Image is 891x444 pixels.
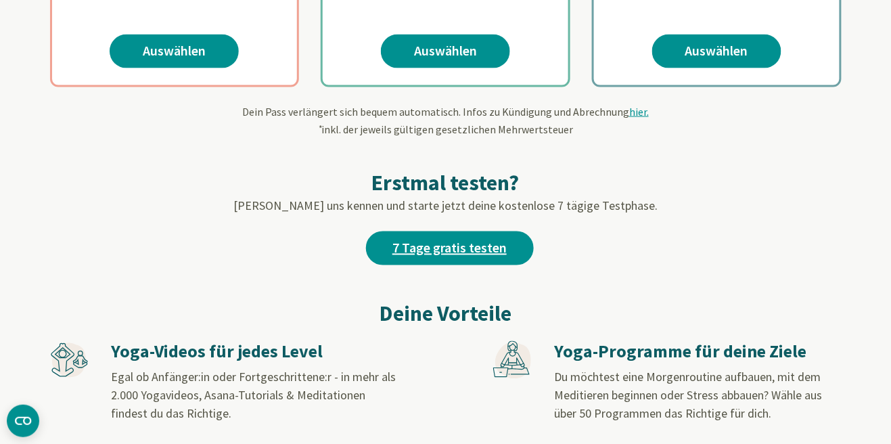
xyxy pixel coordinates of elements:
a: Auswählen [381,35,510,68]
span: Egal ob Anfänger:in oder Fortgeschrittene:r - in mehr als 2.000 Yogavideos, Asana-Tutorials & Med... [112,370,396,422]
h3: Yoga-Programme für deine Ziele [555,341,840,363]
p: [PERSON_NAME] uns kennen und starte jetzt deine kostenlose 7 tägige Testphase. [50,197,842,215]
button: CMP-Widget öffnen [7,405,39,437]
span: hier. [629,105,649,118]
a: Auswählen [110,35,239,68]
span: Du möchtest eine Morgenroutine aufbauen, mit dem Meditieren beginnen oder Stress abbauen? Wähle a... [555,370,823,422]
h2: Deine Vorteile [50,298,842,330]
a: Auswählen [652,35,781,68]
a: 7 Tage gratis testen [366,231,534,265]
h3: Yoga-Videos für jedes Level [112,341,397,363]
h2: Erstmal testen? [50,170,842,197]
div: Dein Pass verlängert sich bequem automatisch. Infos zu Kündigung und Abrechnung [50,104,842,137]
span: inkl. der jeweils gültigen gesetzlichen Mehrwertsteuer [318,123,574,136]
